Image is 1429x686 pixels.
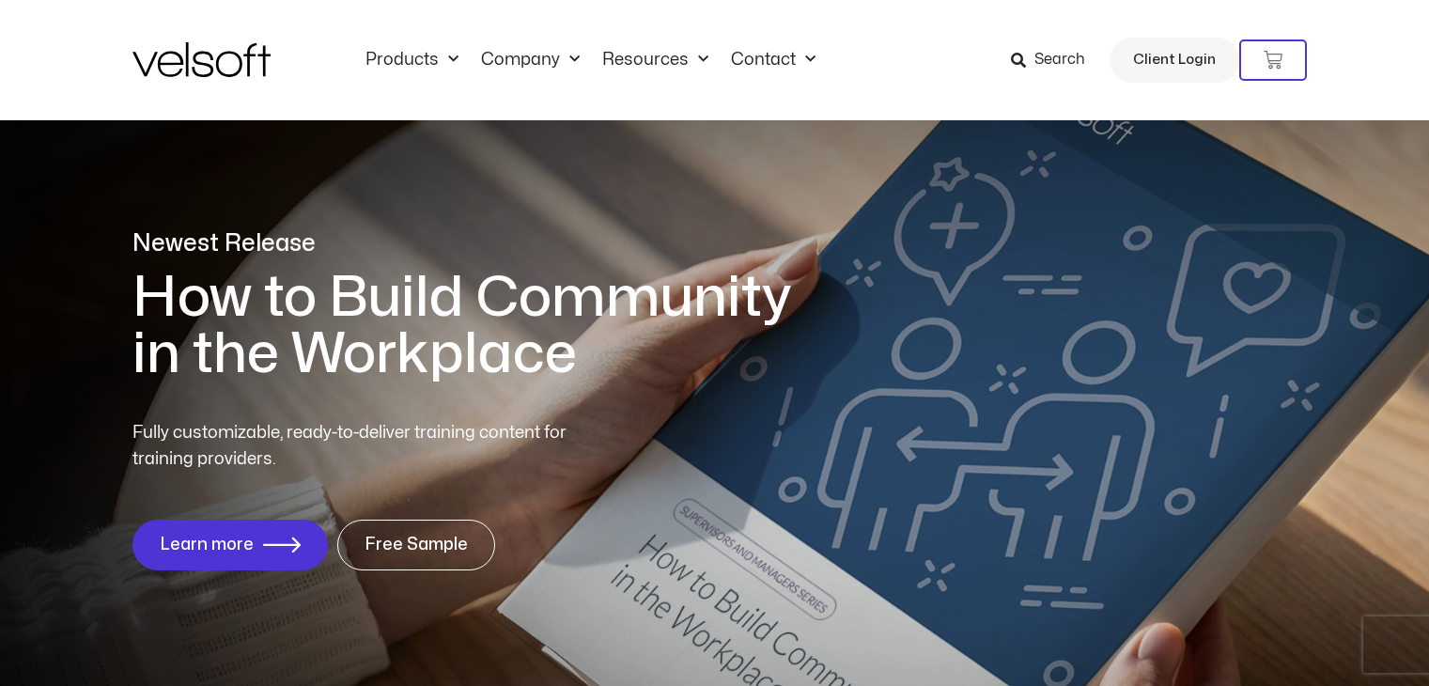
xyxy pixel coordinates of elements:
[132,42,271,77] img: Velsoft Training Materials
[337,520,495,570] a: Free Sample
[470,50,591,70] a: CompanyMenu Toggle
[720,50,827,70] a: ContactMenu Toggle
[160,536,254,554] span: Learn more
[1011,44,1098,76] a: Search
[354,50,827,70] nav: Menu
[132,270,818,382] h1: How to Build Community in the Workplace
[132,520,328,570] a: Learn more
[132,227,818,260] p: Newest Release
[1133,48,1216,72] span: Client Login
[1034,48,1085,72] span: Search
[132,420,600,473] p: Fully customizable, ready-to-deliver training content for training providers.
[365,536,468,554] span: Free Sample
[591,50,720,70] a: ResourcesMenu Toggle
[1110,38,1239,83] a: Client Login
[354,50,470,70] a: ProductsMenu Toggle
